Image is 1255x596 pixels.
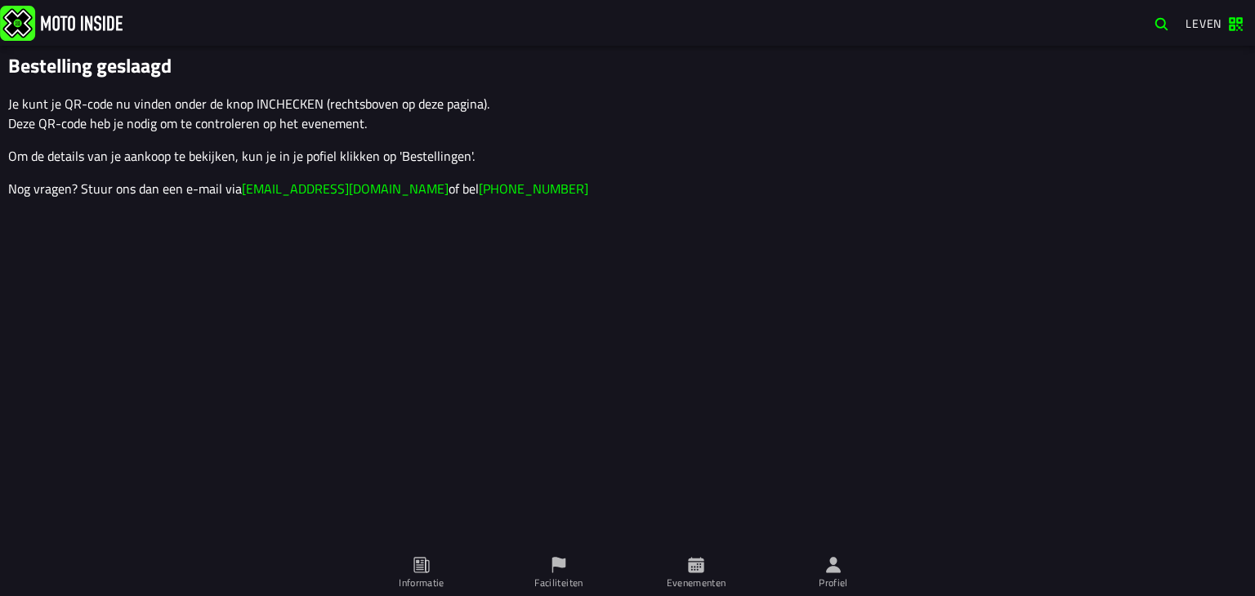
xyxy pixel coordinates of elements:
font: Deze QR-code heb je nodig om te controleren op het evenement. [8,113,367,133]
font: Evenementen [667,575,726,590]
font: of bel [449,179,479,198]
font: Nog vragen? Stuur ons dan een e-mail via [8,179,242,198]
font: Leven [1186,15,1222,32]
a: [PHONE_NUMBER] [479,179,588,198]
a: Leven [1177,9,1252,37]
font: Bestelling geslaagd [8,51,172,80]
a: [EMAIL_ADDRESS][DOMAIN_NAME] [242,179,449,198]
font: Faciliteiten [534,575,583,590]
font: Je kunt je QR-code nu vinden onder de knop INCHECKEN (rechtsboven op deze pagina). [8,94,489,113]
font: Informatie [399,575,444,590]
font: Profiel [819,575,848,590]
font: Om de details van je aankoop te bekijken, kun je in je pofiel klikken op 'Bestellingen'. [8,146,475,166]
